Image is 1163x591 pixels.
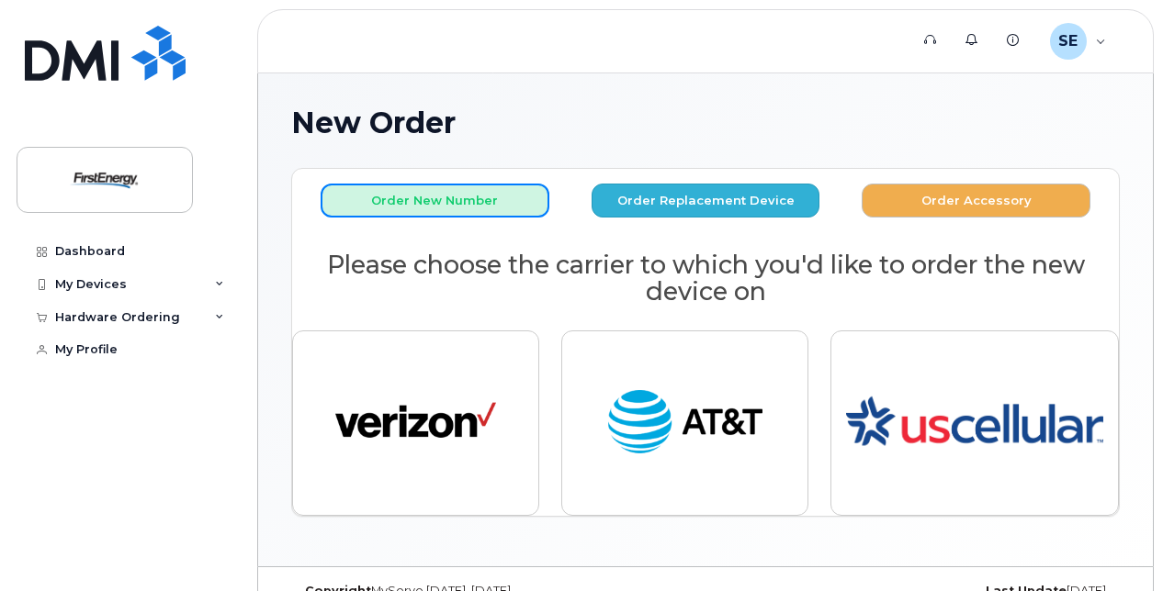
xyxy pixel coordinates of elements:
[846,346,1103,500] img: us-53c3169632288c49726f5d6ca51166ebf3163dd413c8a1bd00aedf0ff3a7123e.png
[862,184,1090,217] button: Order Accessory
[292,251,1119,306] h2: Please choose the carrier to which you'd like to order the new device on
[1083,511,1149,577] iframe: Messenger Launcher
[291,106,1120,139] h1: New Order
[592,184,820,217] button: Order Replacement Device
[321,184,549,217] button: Order New Number
[335,382,496,464] img: verizon-ab2890fd1dd4a6c9cf5f392cd2db4626a3dae38ee8226e09bcb5c993c4c79f81.png
[604,382,765,464] img: at_t-fb3d24644a45acc70fc72cc47ce214d34099dfd970ee3ae2334e4251f9d920fd.png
